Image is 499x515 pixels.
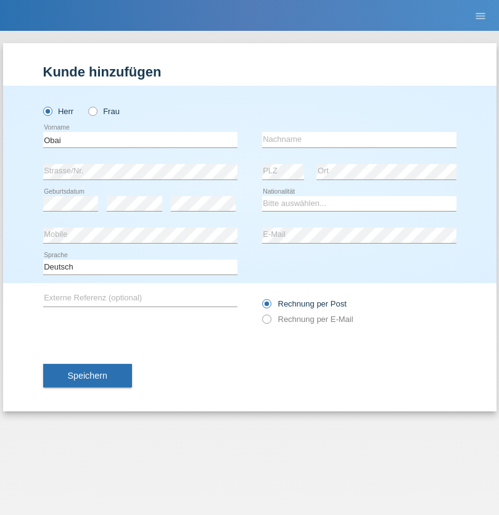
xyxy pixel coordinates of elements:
[43,64,456,80] h1: Kunde hinzufügen
[468,12,493,19] a: menu
[43,107,74,116] label: Herr
[262,299,347,308] label: Rechnung per Post
[262,315,270,330] input: Rechnung per E-Mail
[43,364,132,387] button: Speichern
[88,107,96,115] input: Frau
[43,107,51,115] input: Herr
[262,299,270,315] input: Rechnung per Post
[88,107,120,116] label: Frau
[474,10,487,22] i: menu
[262,315,353,324] label: Rechnung per E-Mail
[68,371,107,381] span: Speichern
